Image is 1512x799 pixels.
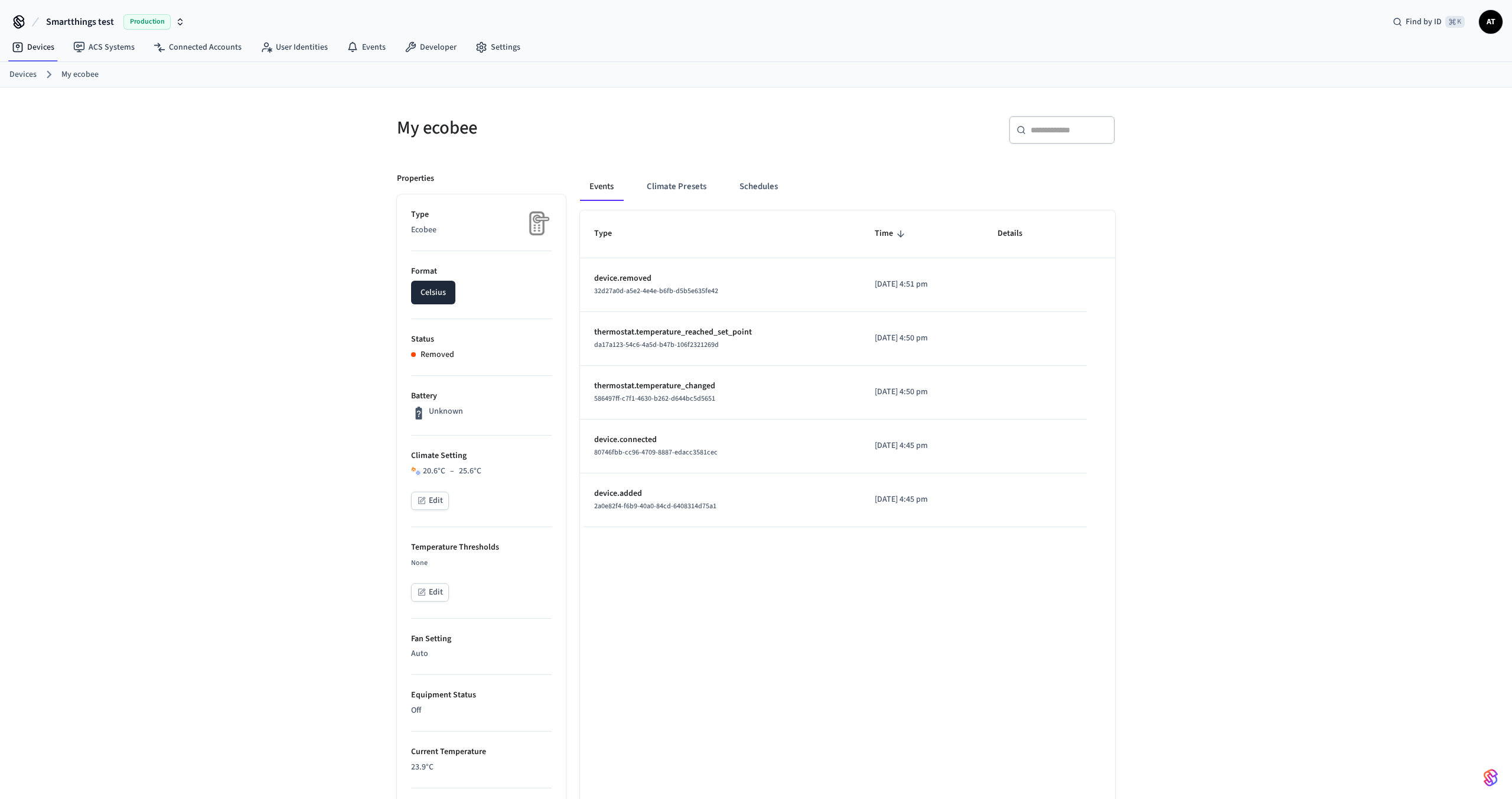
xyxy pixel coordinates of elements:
span: 32d27a0d-a5e2-4e4e-b6fb-d5b5e635fe42 [594,286,718,296]
p: Auto [411,648,552,660]
div: 20.6 °C 25.6 °C [423,465,481,478]
img: SeamLogoGradient.69752ec5.svg [1484,768,1498,787]
span: 586497ff-c7f1-4630-b262-d644bc5d5651 [594,394,715,404]
p: Unknown [429,405,463,418]
button: Celsius [411,281,455,304]
span: Find by ID [1406,16,1442,28]
img: Heat Cool [411,466,421,476]
a: Settings [466,37,530,58]
p: [DATE] 4:50 pm [875,332,969,345]
p: Fan Setting [411,633,552,645]
span: Smartthings test [46,15,114,29]
button: Edit [411,492,449,510]
h5: My ecobee [397,116,749,140]
p: Type [411,209,552,221]
p: thermostat.temperature_changed [594,380,846,392]
p: Properties [397,173,434,185]
p: [DATE] 4:45 pm [875,493,969,506]
p: Ecobee [411,224,552,236]
p: Off [411,704,552,717]
p: device.connected [594,434,846,446]
a: ACS Systems [64,37,144,58]
span: – [450,465,454,478]
p: Current Temperature [411,746,552,758]
a: My ecobee [61,69,99,81]
span: 80746fbb-cc96-4709-8887-edacc3581cec [594,447,718,457]
span: da17a123-54c6-4a5d-b47b-106f2321269d [594,340,719,350]
p: Climate Setting [411,450,552,462]
span: ⌘ K [1445,16,1465,28]
span: Type [594,225,627,243]
button: Climate Presets [637,173,716,201]
p: Format [411,265,552,278]
p: Status [411,333,552,346]
div: Find by ID⌘ K [1383,11,1474,33]
a: User Identities [251,37,337,58]
span: Time [875,225,908,243]
a: Developer [395,37,466,58]
p: thermostat.temperature_reached_set_point [594,326,846,339]
button: Events [580,173,623,201]
span: AT [1480,11,1501,33]
p: device.removed [594,272,846,285]
p: Removed [421,349,454,361]
p: Equipment Status [411,689,552,701]
button: Schedules [730,173,787,201]
a: Events [337,37,395,58]
p: Battery [411,390,552,402]
span: Production [123,14,171,30]
button: AT [1479,10,1503,34]
p: [DATE] 4:51 pm [875,278,969,291]
table: sticky table [580,210,1115,527]
p: [DATE] 4:45 pm [875,440,969,452]
a: Devices [2,37,64,58]
span: Details [998,225,1038,243]
p: [DATE] 4:50 pm [875,386,969,398]
p: Temperature Thresholds [411,541,552,554]
img: Placeholder Lock Image [522,209,552,238]
button: Edit [411,583,449,602]
p: device.added [594,488,846,500]
span: 2a0e82f4-f6b9-40a0-84cd-6408314d75a1 [594,501,716,511]
a: Connected Accounts [144,37,251,58]
p: 23.9 °C [411,761,552,774]
a: Devices [9,69,37,81]
span: None [411,558,428,568]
